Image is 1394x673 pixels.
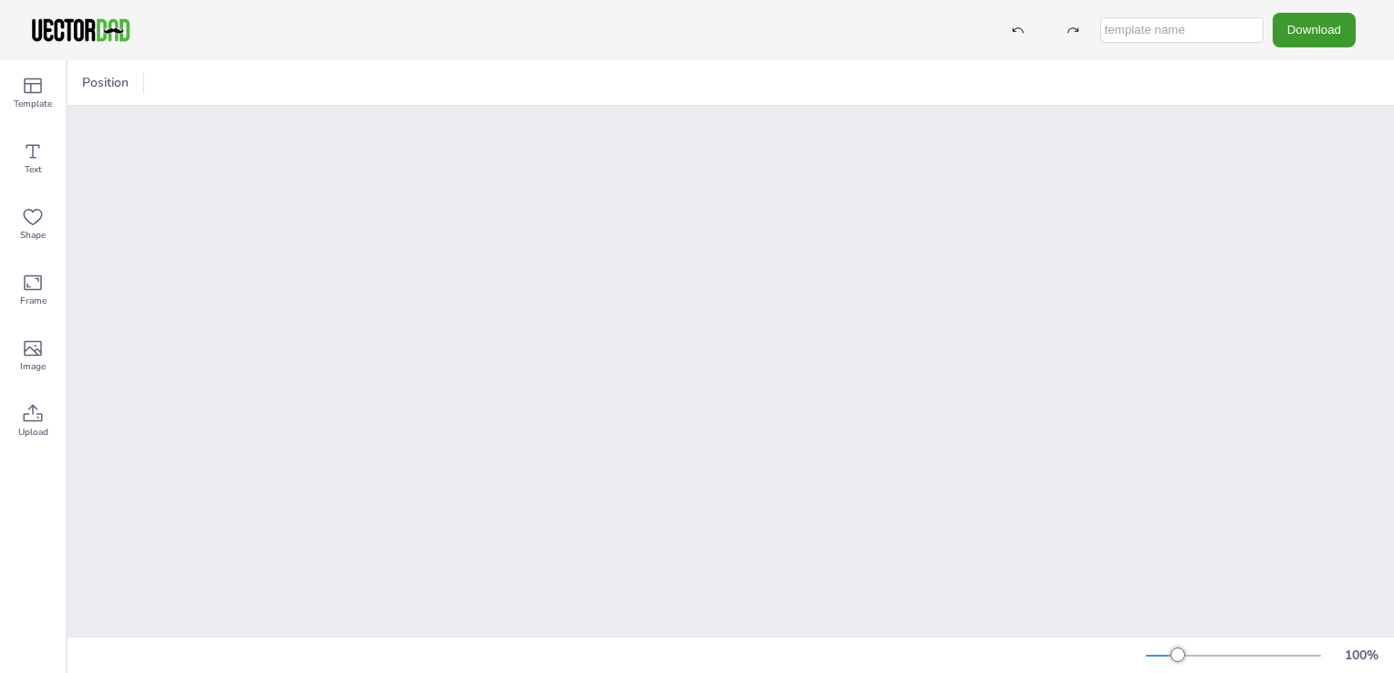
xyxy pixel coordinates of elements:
span: Text [25,162,42,177]
input: template name [1100,17,1264,43]
span: Template [14,97,52,111]
div: 100 % [1339,647,1383,664]
span: Position [78,74,132,91]
span: Upload [18,425,48,440]
span: Frame [20,294,47,308]
span: Shape [20,228,46,243]
button: Download [1273,13,1356,47]
span: Image [20,359,46,374]
img: VectorDad-1.png [29,16,132,44]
